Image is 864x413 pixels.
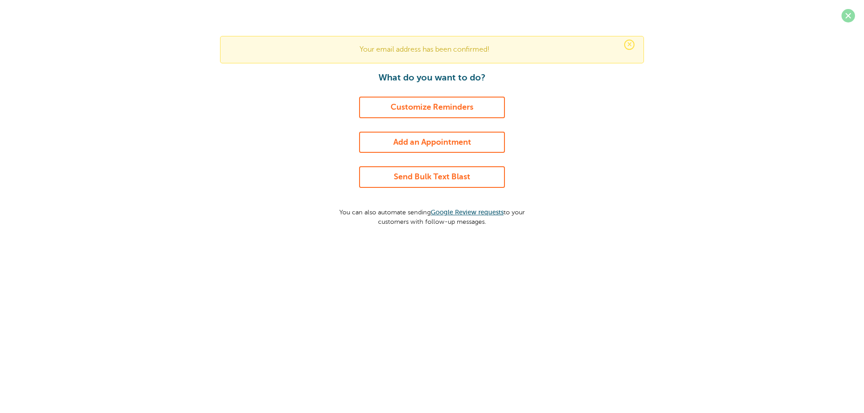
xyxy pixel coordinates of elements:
a: Customize Reminders [359,97,505,118]
a: Add an Appointment [359,132,505,153]
a: Google Review requests [431,209,504,216]
span: × [624,40,634,50]
a: Send Bulk Text Blast [359,166,505,188]
p: Your email address has been confirmed! [229,45,634,54]
h1: What do you want to do? [331,72,533,83]
p: You can also automate sending to your customers with follow-up messages. [331,201,533,226]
